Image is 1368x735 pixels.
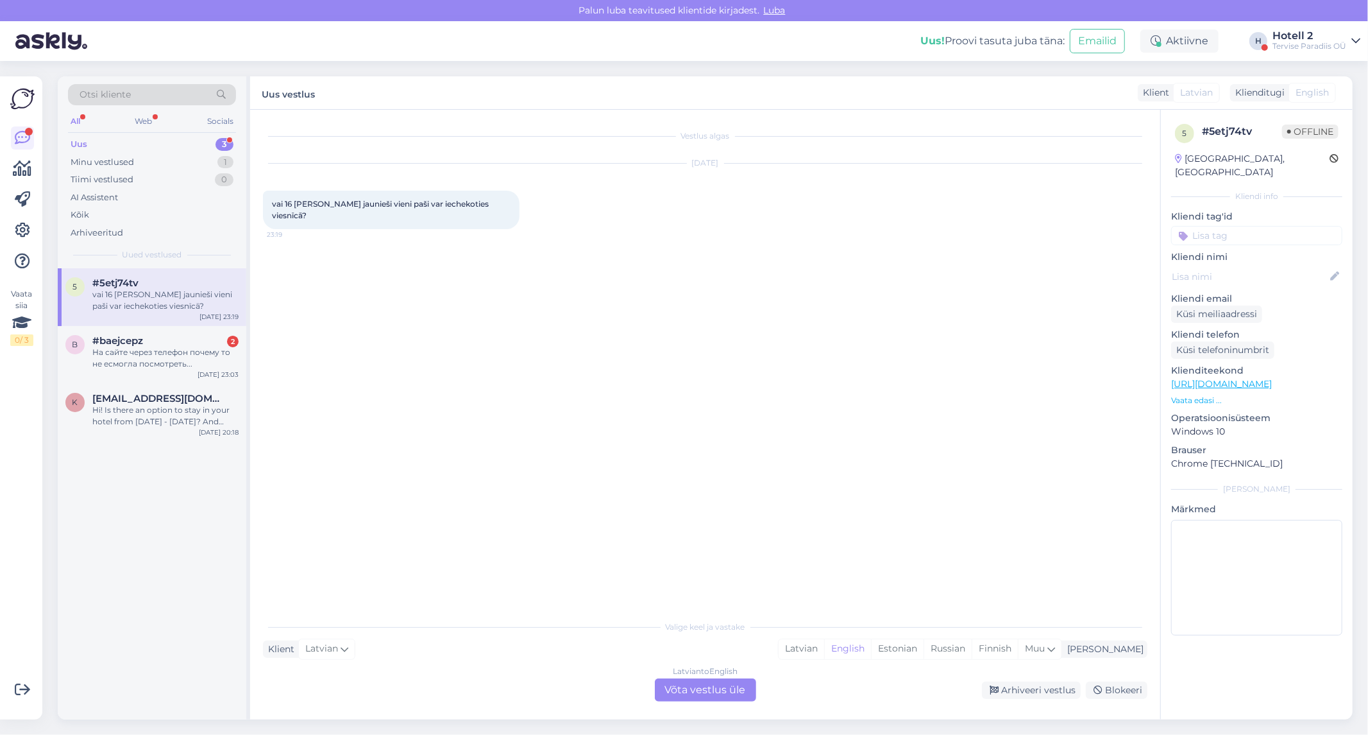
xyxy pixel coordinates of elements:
[1175,152,1330,179] div: [GEOGRAPHIC_DATA], [GEOGRAPHIC_DATA]
[71,138,87,151] div: Uus
[272,199,491,220] span: vai 16 [PERSON_NAME] jaunieši vieni paši var iechekoties viesnīcā?
[1171,342,1274,359] div: Küsi telefoninumbrit
[1070,29,1125,53] button: Emailid
[1171,395,1342,406] p: Vaata edasi ...
[1296,86,1329,99] span: English
[71,173,133,186] div: Tiimi vestlused
[217,156,233,169] div: 1
[673,666,738,677] div: Latvian to English
[982,682,1081,699] div: Arhiveeri vestlus
[1171,457,1342,471] p: Chrome [TECHNICAL_ID]
[72,397,78,407] span: k
[71,191,118,204] div: AI Assistent
[1171,210,1342,223] p: Kliendi tag'id
[199,312,239,322] div: [DATE] 23:19
[92,393,226,404] span: k.stromane@gmail.com
[1171,306,1262,323] div: Küsi meiliaadressi
[227,336,239,347] div: 2
[92,289,239,312] div: vai 16 [PERSON_NAME] jaunieši vieni paši var iechekoties viesnīcā?
[1180,86,1213,99] span: Latvian
[1272,31,1346,41] div: Hotell 2
[267,230,315,239] span: 23:19
[205,113,236,130] div: Socials
[1171,425,1342,438] p: Windows 10
[122,249,182,261] span: Uued vestlused
[92,277,139,289] span: #5etj74tv
[1025,643,1045,654] span: Muu
[72,340,78,349] span: b
[871,639,924,659] div: Estonian
[1272,41,1346,51] div: Tervise Paradiis OÜ
[92,335,143,347] span: #baejcepz
[1140,30,1219,53] div: Aktiivne
[263,130,1147,142] div: Vestlus algas
[80,88,131,101] span: Otsi kliente
[920,33,1065,49] div: Proovi tasuta juba täna:
[263,621,1147,633] div: Valige keel ja vastake
[263,157,1147,169] div: [DATE]
[68,113,83,130] div: All
[10,87,35,111] img: Askly Logo
[1183,128,1187,138] span: 5
[824,639,871,659] div: English
[1202,124,1282,139] div: # 5etj74tv
[262,84,315,101] label: Uus vestlus
[1062,643,1144,656] div: [PERSON_NAME]
[1172,270,1328,284] input: Lisa nimi
[73,282,78,291] span: 5
[920,35,945,47] b: Uus!
[760,4,790,16] span: Luba
[92,404,239,428] div: Hi! Is there an option to stay in your hotel from [DATE] - [DATE]? And what would be the price? 2...
[199,428,239,437] div: [DATE] 20:18
[1272,31,1360,51] a: Hotell 2Tervise Paradiis OÜ
[1171,191,1342,202] div: Kliendi info
[1138,86,1169,99] div: Klient
[10,334,33,346] div: 0 / 3
[133,113,155,130] div: Web
[1282,125,1338,139] span: Offline
[10,288,33,346] div: Vaata siia
[972,639,1018,659] div: Finnish
[1171,226,1342,245] input: Lisa tag
[1171,411,1342,425] p: Operatsioonisüsteem
[71,156,134,169] div: Minu vestlused
[71,209,89,221] div: Kõik
[1171,328,1342,342] p: Kliendi telefon
[1230,86,1285,99] div: Klienditugi
[1171,483,1342,495] div: [PERSON_NAME]
[215,138,233,151] div: 3
[198,370,239,379] div: [DATE] 23:03
[1249,32,1267,50] div: H
[1086,682,1147,699] div: Blokeeri
[1171,503,1342,516] p: Märkmed
[1171,364,1342,377] p: Klienditeekond
[1171,444,1342,457] p: Brauser
[92,347,239,370] div: На сайте через телефон почему то не есмогла посмотреть...
[779,639,824,659] div: Latvian
[1171,378,1272,390] a: [URL][DOMAIN_NAME]
[924,639,972,659] div: Russian
[215,173,233,186] div: 0
[71,227,123,239] div: Arhiveeritud
[305,642,338,656] span: Latvian
[1171,250,1342,264] p: Kliendi nimi
[655,679,756,702] div: Võta vestlus üle
[1171,292,1342,306] p: Kliendi email
[263,643,294,656] div: Klient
